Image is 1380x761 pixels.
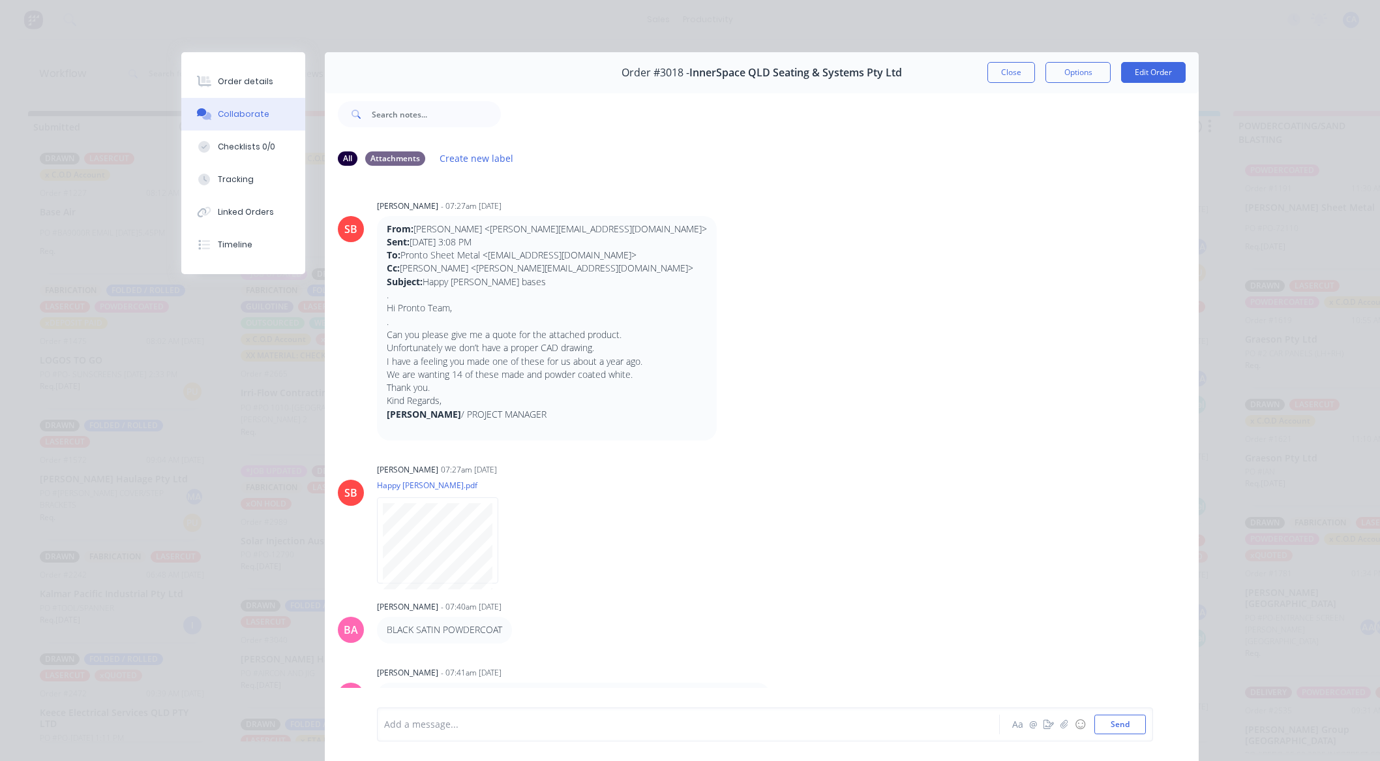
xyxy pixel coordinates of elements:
div: - 07:41am [DATE] [441,667,502,679]
div: Checklists 0/0 [218,141,275,153]
button: Checklists 0/0 [181,131,305,163]
div: [PERSON_NAME] [377,464,438,476]
button: Linked Orders [181,196,305,228]
div: All [338,151,357,166]
button: Collaborate [181,98,305,131]
p: We are wanting 14 of these made and powder coated white. [387,368,707,381]
div: - 07:40am [DATE] [441,601,502,613]
strong: Sent: [387,236,410,248]
button: Order details [181,65,305,98]
div: 07:27am [DATE] [441,464,497,476]
span: Order #3018 - [622,67,689,79]
div: SB [344,485,357,501]
div: [PERSON_NAME] [377,601,438,613]
button: Timeline [181,228,305,261]
p: Unfortunately we don’t have a proper CAD drawing. [387,341,707,354]
div: Timeline [218,239,252,251]
button: @ [1025,717,1041,732]
button: Aa [1010,717,1025,732]
strong: To: [387,249,400,261]
p: . [387,315,707,328]
p: Can you please give me a quote for the attached product. [387,328,707,341]
div: BA [344,622,358,638]
div: Attachments [365,151,425,166]
div: Order details [218,76,273,87]
p: Hi Pronto Team, [387,302,707,315]
p: Kind Regards, [387,394,707,407]
p: I have a feeling you made one of these for us about a year ago. [387,355,707,368]
strong: From: [387,223,413,235]
strong: Subject: [387,275,423,288]
span: InnerSpace QLD Seating & Systems Pty Ltd [689,67,902,79]
button: Send [1094,715,1146,734]
p: Thank you. [387,381,707,394]
div: Collaborate [218,108,269,120]
p: . [387,288,707,302]
button: Options [1045,62,1111,83]
div: Linked Orders [218,206,274,218]
div: [PERSON_NAME] [377,667,438,679]
strong: [PERSON_NAME] [387,408,461,420]
button: ☺ [1072,717,1088,732]
div: SB [344,221,357,237]
div: - 07:27am [DATE] [441,200,502,212]
p: Happy [PERSON_NAME].pdf [377,480,511,491]
div: Tracking [218,174,254,185]
div: [PERSON_NAME] [377,200,438,212]
strong: Cc: [387,262,400,274]
p: / PROJECT MANAGER [387,408,707,421]
button: Close [987,62,1035,83]
p: [PERSON_NAME] <[PERSON_NAME][EMAIL_ADDRESS][DOMAIN_NAME]> [DATE] 3:08 PM Pronto Sheet Metal <[EMA... [387,223,707,288]
p: BLACK SATIN POWDERCOAT [387,623,502,636]
button: Edit Order [1121,62,1186,83]
input: Search notes... [372,101,501,127]
button: Create new label [433,149,520,167]
button: Tracking [181,163,305,196]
